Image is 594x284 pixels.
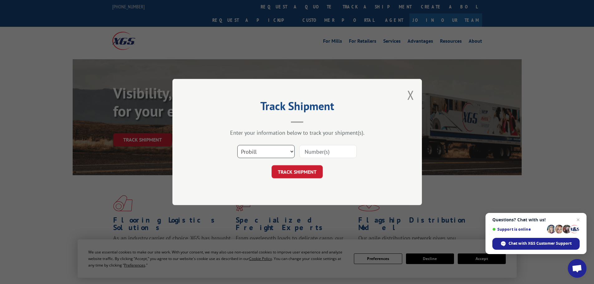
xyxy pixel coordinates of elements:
[204,129,391,136] div: Enter your information below to track your shipment(s).
[272,165,323,178] button: TRACK SHIPMENT
[492,227,545,232] span: Support is online
[299,145,357,158] input: Number(s)
[568,259,587,278] div: Open chat
[407,87,414,103] button: Close modal
[574,216,582,224] span: Close chat
[492,238,580,250] div: Chat with XGS Customer Support
[492,217,580,222] span: Questions? Chat with us!
[204,102,391,113] h2: Track Shipment
[509,241,572,246] span: Chat with XGS Customer Support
